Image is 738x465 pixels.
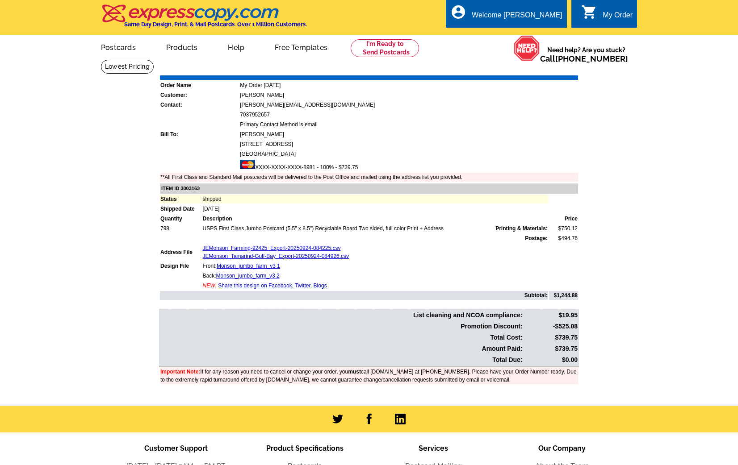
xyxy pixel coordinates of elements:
[239,120,578,129] td: Primary Contact Method is email
[239,140,578,149] td: [STREET_ADDRESS]
[160,100,239,109] td: Contact:
[160,214,201,223] td: Quantity
[160,173,578,182] td: **All First Class and Standard Mail postcards will be delivered to the Post Office and mailed usi...
[160,81,239,90] td: Order Name
[239,100,578,109] td: [PERSON_NAME][EMAIL_ADDRESS][DOMAIN_NAME]
[260,36,342,57] a: Free Templates
[160,244,201,261] td: Address File
[203,245,341,251] a: JEMonson_Farming-92425_Export-20250924-084225.csv
[524,355,578,365] td: $0.00
[202,262,548,270] td: Front:
[202,224,548,233] td: USPS First Class Jumbo Postcard (5.5" x 8.5") Recyclable Board Two sided, full color Print + Address
[160,262,201,270] td: Design File
[160,310,523,320] td: List cleaning and NCOA compliance:
[549,291,578,300] td: $1,244.88
[160,130,239,139] td: Bill To:
[160,367,578,384] td: If for any reason you need to cancel or change your order, you call [DOMAIN_NAME] at [PHONE_NUMBE...
[101,11,307,28] a: Same Day Design, Print, & Mail Postcards. Over 1 Million Customers.
[555,54,628,63] a: [PHONE_NUMBER]
[472,11,562,24] div: Welcome [PERSON_NAME]
[240,160,255,169] img: mast.gif
[160,355,523,365] td: Total Due:
[524,344,578,354] td: $739.75
[202,204,548,213] td: [DATE]
[160,344,523,354] td: Amount Paid:
[217,263,280,269] a: Monson_jumbo_farm_v3 1
[549,214,578,223] td: Price
[549,234,578,243] td: $494.76
[160,224,201,233] td: 798
[160,291,548,300] td: Subtotal:
[495,224,548,232] span: Printing & Materials:
[450,4,466,20] i: account_circle
[239,130,578,139] td: [PERSON_NAME]
[214,36,259,57] a: Help
[218,282,327,289] a: Share this design on Facebook, Twitter, Blogs
[514,35,540,61] img: help
[124,21,307,28] h4: Same Day Design, Print, & Mail Postcards. Over 1 Million Customers.
[239,91,578,100] td: [PERSON_NAME]
[216,273,280,279] a: Monson_jumbo_farm_v3 2
[202,214,548,223] td: Description
[266,444,344,453] span: Product Specifications
[524,310,578,320] td: $19.95
[239,149,578,158] td: [GEOGRAPHIC_DATA]
[348,369,361,375] b: must
[160,321,523,332] td: Promotion Discount:
[524,332,578,343] td: $739.75
[581,4,597,20] i: shopping_cart
[202,195,548,203] td: shipped
[549,224,578,233] td: $750.12
[144,444,208,453] span: Customer Support
[239,110,578,119] td: 7037952657
[581,10,633,21] a: shopping_cart My Order
[540,54,628,63] span: Call
[160,204,201,213] td: Shipped Date
[540,46,633,63] span: Need help? Are you stuck?
[152,36,212,57] a: Products
[419,444,448,453] span: Services
[239,81,578,90] td: My Order [DATE]
[603,11,633,24] div: My Order
[203,282,217,289] span: NEW:
[239,159,578,172] td: XXXX-XXXX-XXXX-8981 - 100% - $739.75
[525,235,548,241] strong: Postage:
[538,444,586,453] span: Our Company
[160,332,523,343] td: Total Cost:
[160,91,239,100] td: Customer:
[160,195,201,203] td: Status
[524,321,578,332] td: -$525.08
[160,369,200,375] font: Important Note:
[87,36,150,57] a: Postcards
[160,183,578,194] td: ITEM ID 3003163
[202,271,548,280] td: Back:
[203,253,349,259] a: JEMonson_Tamarind-Gulf-Bay_Export-20250924-084926.csv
